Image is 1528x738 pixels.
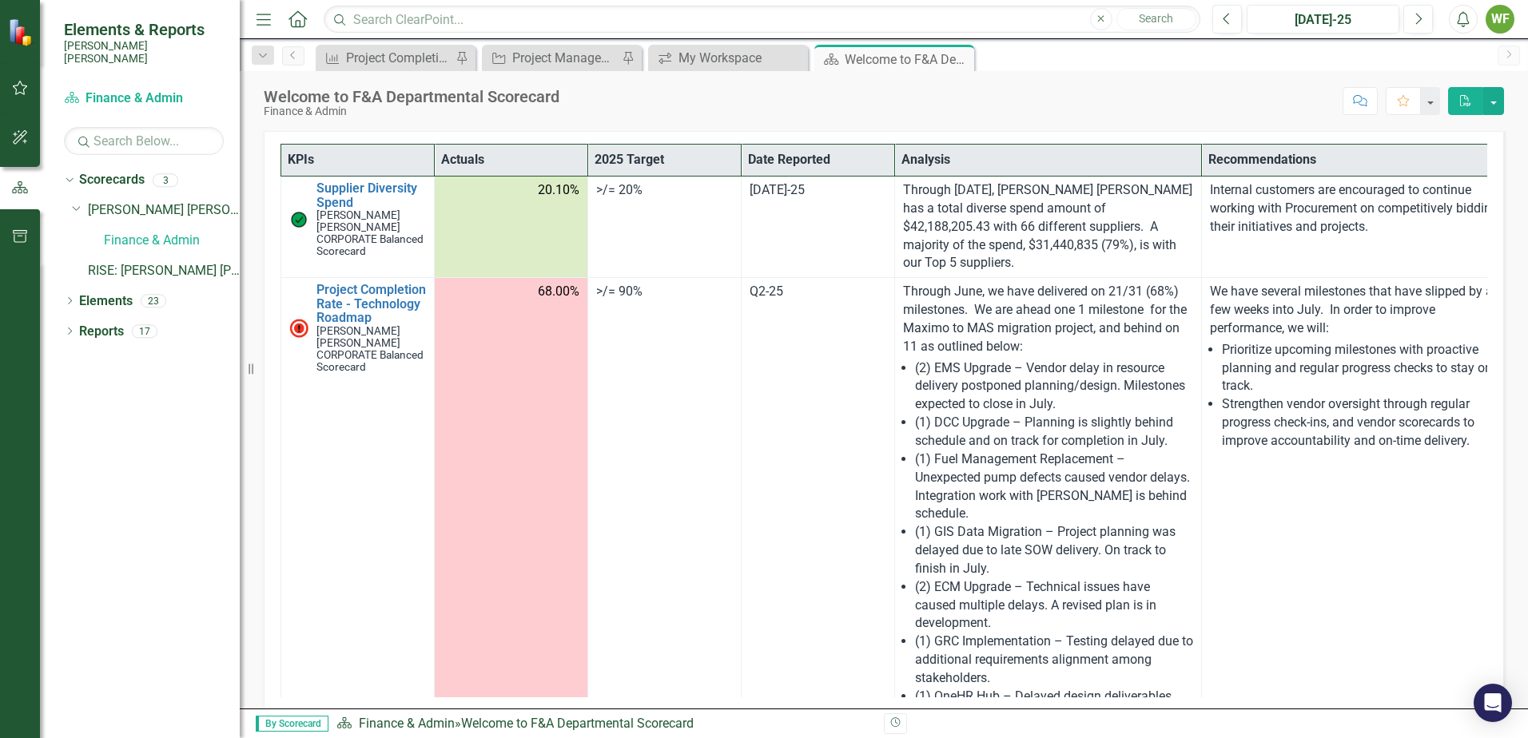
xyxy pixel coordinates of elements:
li: (1) GRC Implementation – Testing delayed due to additional requirements alignment among stakehold... [915,633,1193,688]
div: Q2-25 [750,283,886,301]
li: (2) EMS Upgrade – Vendor delay in resource delivery postponed planning/design. Milestones expecte... [915,359,1193,415]
div: Project Completion Rate - Technology Roadmap [346,48,452,68]
p: Internal customers are encouraged to continue working with Procurement on competitively bidding t... [1210,181,1500,236]
li: (2) ECM Upgrade – Technical issues have caused multiple delays. A revised plan is in development. [915,578,1193,633]
div: [DATE]-25 [1252,10,1394,30]
button: WF [1486,5,1514,34]
button: Search [1116,8,1196,30]
span: By Scorecard [256,716,328,732]
a: RISE: [PERSON_NAME] [PERSON_NAME] Recognizing Innovation, Safety and Excellence [88,262,240,280]
div: » [336,715,872,733]
li: (1) OneHR Hub – Delayed design deliverables from vendor. Targeting closure in July. [915,688,1193,724]
div: Welcome to F&A Departmental Scorecard [845,50,970,69]
td: Double-Click to Edit Right Click for Context Menu [281,177,435,278]
div: Open Intercom Messenger [1474,684,1512,722]
a: Project Completion Rate - Technology Roadmap [316,283,426,325]
span: >/= 20% [596,182,643,197]
div: [DATE]-25 [750,181,886,200]
a: Supplier Diversity Spend [316,181,426,209]
td: Double-Click to Edit [895,177,1202,278]
li: (1) GIS Data Migration – Project planning was delayed due to late SOW delivery. On track to finis... [915,523,1193,578]
a: Finance & Admin [104,232,240,250]
div: My Workspace [678,48,804,68]
a: My Workspace [652,48,804,68]
span: 20.10% [538,181,579,200]
td: Double-Click to Edit [588,177,742,278]
button: [DATE]-25 [1247,5,1399,34]
p: We have several milestones that have slipped by a few weeks into July. In order to improve perfor... [1210,283,1500,338]
a: Finance & Admin [359,716,455,731]
div: Project Management: Technology Roadmap [512,48,618,68]
a: Scorecards [79,171,145,189]
div: Welcome to F&A Departmental Scorecard [264,88,559,105]
span: 68.00% [538,283,579,301]
a: Project Completion Rate - Technology Roadmap [320,48,452,68]
p: Through [DATE], [PERSON_NAME] [PERSON_NAME] has a total diverse spend amount of $42,188,205.43 wi... [903,181,1193,272]
a: Reports [79,323,124,341]
li: Prioritize upcoming milestones with proactive planning and regular progress checks to stay on track. [1222,341,1500,396]
div: Welcome to F&A Departmental Scorecard [461,716,694,731]
span: >/= 90% [596,284,643,299]
span: [PERSON_NAME] [PERSON_NAME] CORPORATE Balanced Scorecard [316,208,424,257]
li: (1) Fuel Management Replacement – Unexpected pump defects caused vendor delays. Integration work ... [915,450,1193,523]
div: Finance & Admin [264,105,559,117]
li: Strengthen vendor oversight through regular progress check-ins, and vendor scorecards to improve ... [1222,395,1500,450]
a: Project Management: Technology Roadmap [486,48,618,68]
td: Double-Click to Edit [1202,177,1509,278]
input: Search ClearPoint... [324,6,1200,34]
span: Search [1139,12,1173,25]
span: Elements & Reports [64,20,224,39]
input: Search Below... [64,127,224,155]
div: 3 [153,173,178,187]
p: Through June, we have delivered on 21/31 (68%) milestones. We are ahead one 1 milestone for the M... [903,283,1193,355]
div: 17 [132,324,157,338]
small: [PERSON_NAME] [PERSON_NAME] [64,39,224,65]
div: 23 [141,294,166,307]
img: On Target [289,210,308,229]
a: Finance & Admin [64,89,224,108]
li: (1) DCC Upgrade – Planning is slightly behind schedule and on track for completion in July. [915,414,1193,450]
a: Elements [79,292,133,311]
img: Not Meeting Target [289,319,308,338]
a: [PERSON_NAME] [PERSON_NAME] CORPORATE Balanced Scorecard [88,201,240,220]
span: [PERSON_NAME] [PERSON_NAME] CORPORATE Balanced Scorecard [316,324,424,373]
img: ClearPoint Strategy [8,18,36,46]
